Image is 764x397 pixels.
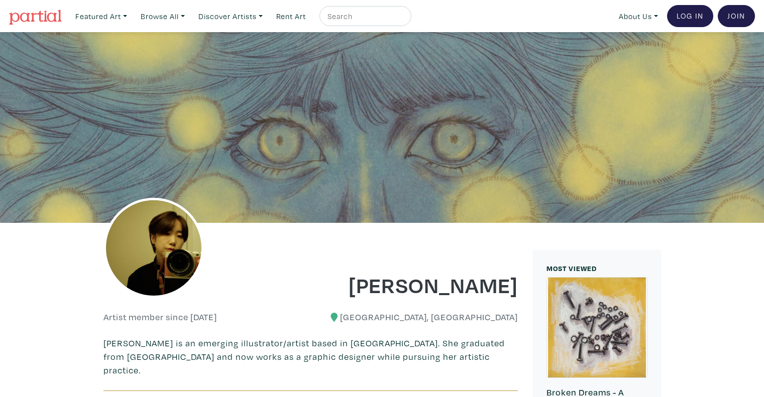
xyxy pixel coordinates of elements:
[272,6,310,27] a: Rent Art
[194,6,267,27] a: Discover Artists
[103,312,217,323] h6: Artist member since [DATE]
[318,271,518,298] h1: [PERSON_NAME]
[71,6,132,27] a: Featured Art
[614,6,663,27] a: About Us
[547,263,597,273] small: MOST VIEWED
[667,5,713,27] a: Log In
[136,6,189,27] a: Browse All
[718,5,755,27] a: Join
[103,336,518,377] p: [PERSON_NAME] is an emerging illustrator/artist based in [GEOGRAPHIC_DATA]. She graduated from [G...
[318,312,518,323] h6: [GEOGRAPHIC_DATA], [GEOGRAPHIC_DATA]
[103,198,204,298] img: phpThumb.php
[326,10,402,23] input: Search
